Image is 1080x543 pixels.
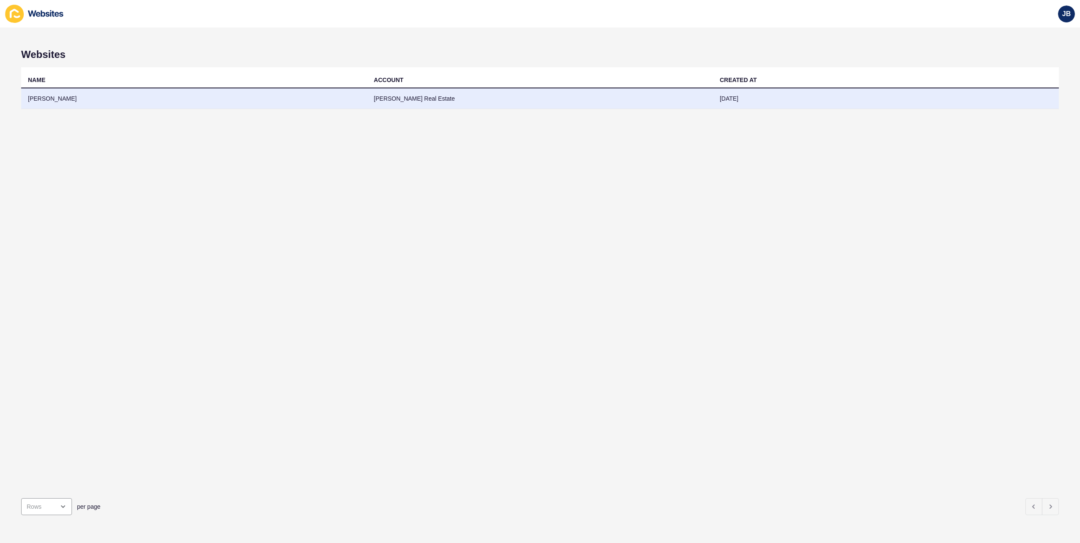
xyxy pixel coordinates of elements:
[21,88,367,109] td: [PERSON_NAME]
[21,49,1059,60] h1: Websites
[374,76,403,84] div: ACCOUNT
[28,76,45,84] div: NAME
[720,76,757,84] div: CREATED AT
[713,88,1059,109] td: [DATE]
[77,502,100,511] span: per page
[1062,10,1071,18] span: JB
[367,88,713,109] td: [PERSON_NAME] Real Estate
[21,498,72,515] div: open menu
